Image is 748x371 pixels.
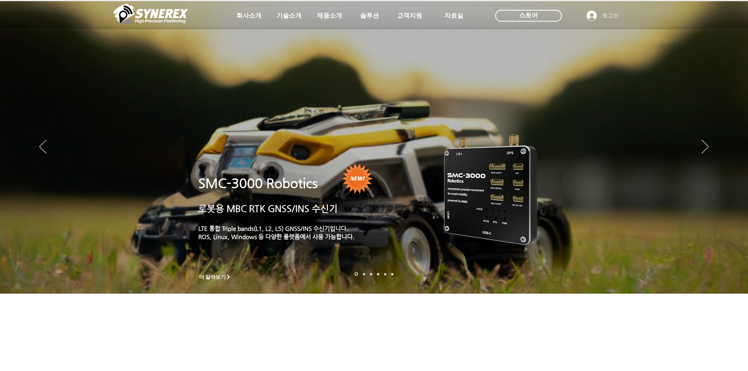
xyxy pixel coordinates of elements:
[229,8,269,24] a: 회사소개
[390,8,429,24] a: 고객지원
[702,140,709,155] button: 다음
[310,8,349,24] a: 제품소개
[196,272,235,282] a: 더 알아보기
[370,273,372,275] a: 측량 IoT
[433,123,549,254] img: KakaoTalk_20241224_155801212.png
[444,12,463,20] span: 자료실
[397,12,422,20] span: 고객지원
[198,176,318,191] a: SMC-3000 Robotics
[581,8,624,23] button: 로그인
[600,12,622,20] span: 로그인
[519,11,538,20] span: 스토어
[236,12,262,20] span: 회사소개
[39,140,46,155] button: 이전
[350,8,389,24] a: 솔루션
[276,12,302,20] span: 기술소개
[355,272,358,276] a: 로봇- SMC 2000
[352,272,396,276] nav: 슬라이드
[360,12,379,20] span: 솔루션
[434,8,474,24] a: 자료실
[384,273,386,275] a: 로봇
[113,2,188,26] img: 씨너렉스_White_simbol_대지 1.png
[495,10,562,22] div: 스토어
[363,273,365,275] a: 드론 8 - SMC 2000
[199,274,226,281] span: 더 알아보기
[377,273,379,275] a: 자율주행
[198,233,355,240] a: ROS, Linux, Windows 등 다양한 플랫폼에서 사용 가능합니다.
[391,273,393,275] a: 정밀농업
[198,225,348,232] a: LTE 통합 Triple bands(L1, L2, L5) GNSS/INS 수신기입니다.
[269,8,309,24] a: 기술소개
[198,203,338,214] a: 로봇용 MBC RTK GNSS/INS 수신기
[317,12,342,20] span: 제품소개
